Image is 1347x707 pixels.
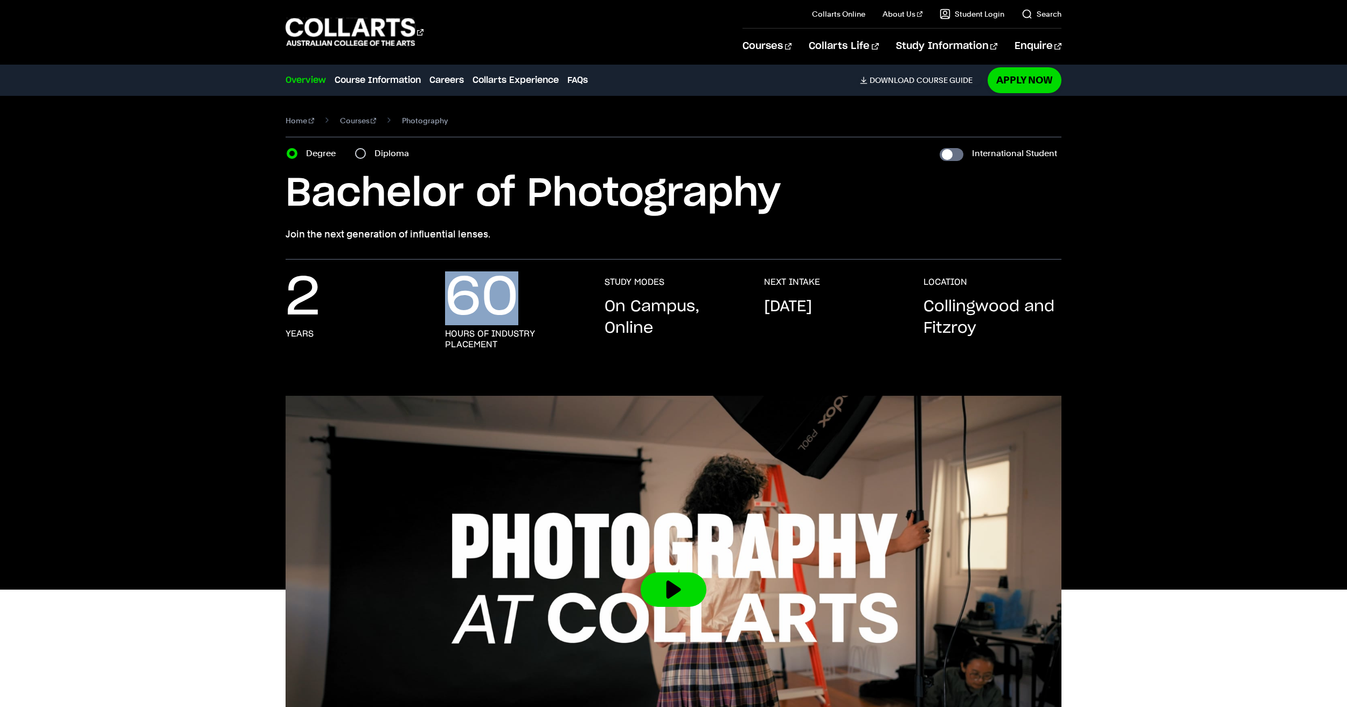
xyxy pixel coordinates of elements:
[764,277,820,288] h3: NEXT INTAKE
[445,328,583,350] h3: hours of industry placement
[605,277,664,288] h3: STUDY MODES
[473,74,559,87] a: Collarts Experience
[567,74,588,87] a: FAQs
[988,67,1061,93] a: Apply Now
[924,296,1061,339] p: Collingwood and Fitzroy
[374,146,415,161] label: Diploma
[1022,9,1061,19] a: Search
[340,113,377,128] a: Courses
[809,29,878,64] a: Collarts Life
[812,9,865,19] a: Collarts Online
[286,74,326,87] a: Overview
[286,170,1061,218] h1: Bachelor of Photography
[286,328,314,339] h3: years
[860,75,981,85] a: DownloadCourse Guide
[286,17,423,47] div: Go to homepage
[445,277,518,320] p: 60
[286,113,314,128] a: Home
[883,9,922,19] a: About Us
[429,74,464,87] a: Careers
[306,146,342,161] label: Degree
[286,277,320,320] p: 2
[924,277,967,288] h3: LOCATION
[764,296,812,318] p: [DATE]
[742,29,791,64] a: Courses
[1015,29,1061,64] a: Enquire
[896,29,997,64] a: Study Information
[286,227,1061,242] p: Join the next generation of influential lenses.
[335,74,421,87] a: Course Information
[940,9,1004,19] a: Student Login
[605,296,742,339] p: On Campus, Online
[870,75,914,85] span: Download
[972,146,1057,161] label: International Student
[402,113,448,128] span: Photography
